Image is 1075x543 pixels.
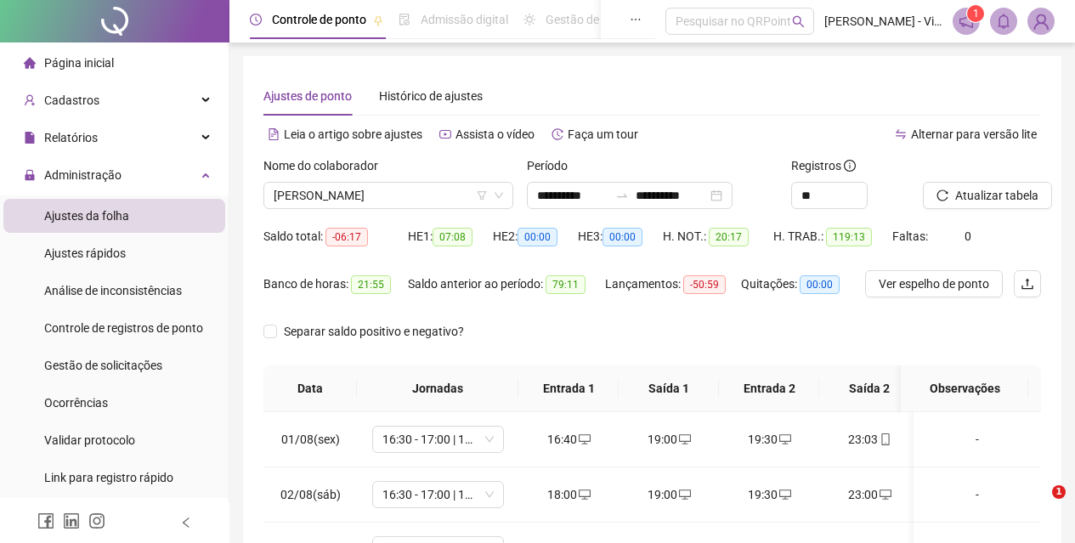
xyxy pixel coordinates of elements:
[263,365,357,412] th: Data
[955,186,1038,205] span: Atualizar tabela
[927,485,1027,504] div: -
[741,274,860,294] div: Quitações:
[605,274,741,294] div: Lançamentos:
[603,228,642,246] span: 00:00
[677,433,691,445] span: desktop
[733,485,806,504] div: 19:30
[24,94,36,106] span: user-add
[268,128,280,140] span: file-text
[263,227,408,246] div: Saldo total:
[274,183,503,208] span: EMMANUEL GUIMARAES BEZERRA
[632,430,705,449] div: 19:00
[923,182,1052,209] button: Atualizar tabela
[44,433,135,447] span: Validar protocolo
[965,229,971,243] span: 0
[44,93,99,107] span: Cadastros
[455,127,535,141] span: Assista o vídeo
[44,396,108,410] span: Ocorrências
[568,127,638,141] span: Faça um tour
[44,209,129,223] span: Ajustes da folha
[44,131,98,144] span: Relatórios
[791,156,856,175] span: Registros
[733,430,806,449] div: 19:30
[677,489,691,501] span: desktop
[615,189,629,202] span: swap-right
[379,89,483,103] span: Histórico de ajustes
[44,359,162,372] span: Gestão de solicitações
[619,365,719,412] th: Saída 1
[272,13,366,26] span: Controle de ponto
[719,365,819,412] th: Entrada 2
[632,485,705,504] div: 19:00
[927,430,1027,449] div: -
[532,485,605,504] div: 18:00
[792,15,805,28] span: search
[911,127,1037,141] span: Alternar para versão lite
[959,14,974,29] span: notification
[44,246,126,260] span: Ajustes rápidos
[44,56,114,70] span: Página inicial
[439,128,451,140] span: youtube
[1028,8,1054,34] img: 88819
[373,15,383,25] span: pushpin
[281,433,340,446] span: 01/08(sex)
[578,227,663,246] div: HE 3:
[800,275,840,294] span: 00:00
[833,485,906,504] div: 23:00
[63,512,80,529] span: linkedin
[24,169,36,181] span: lock
[826,228,872,246] span: 119:13
[879,274,989,293] span: Ver espelho de ponto
[24,57,36,69] span: home
[494,190,504,201] span: down
[878,433,891,445] span: mobile
[546,13,631,26] span: Gestão de férias
[683,275,726,294] span: -50:59
[44,471,173,484] span: Link para registro rápido
[357,365,518,412] th: Jornadas
[1052,485,1066,499] span: 1
[382,482,494,507] span: 16:30 - 17:00 | 17:30 - 23:30
[88,512,105,529] span: instagram
[778,433,791,445] span: desktop
[967,5,984,22] sup: 1
[44,321,203,335] span: Controle de registros de ponto
[277,322,471,341] span: Separar saldo positivo e negativo?
[44,168,122,182] span: Administração
[577,489,591,501] span: desktop
[408,227,493,246] div: HE 1:
[819,365,919,412] th: Saída 2
[709,228,749,246] span: 20:17
[518,365,619,412] th: Entrada 1
[527,156,579,175] label: Período
[433,228,472,246] span: 07:08
[865,270,1003,297] button: Ver espelho de ponto
[615,189,629,202] span: to
[892,229,931,243] span: Faltas:
[523,14,535,25] span: sun
[477,190,487,201] span: filter
[263,89,352,103] span: Ajustes de ponto
[773,227,892,246] div: H. TRAB.:
[1017,485,1058,526] iframe: Intercom live chat
[37,512,54,529] span: facebook
[284,127,422,141] span: Leia o artigo sobre ajustes
[408,274,605,294] div: Saldo anterior ao período:
[250,14,262,25] span: clock-circle
[263,156,389,175] label: Nome do colaborador
[663,227,773,246] div: H. NOT.:
[878,489,891,501] span: desktop
[493,227,578,246] div: HE 2:
[325,228,368,246] span: -06:17
[399,14,410,25] span: file-done
[973,8,979,20] span: 1
[577,433,591,445] span: desktop
[844,160,856,172] span: info-circle
[382,427,494,452] span: 16:30 - 17:00 | 17:30 - 23:30
[895,128,907,140] span: swap
[630,14,642,25] span: ellipsis
[546,275,586,294] span: 79:11
[1021,277,1034,291] span: upload
[180,517,192,529] span: left
[518,228,557,246] span: 00:00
